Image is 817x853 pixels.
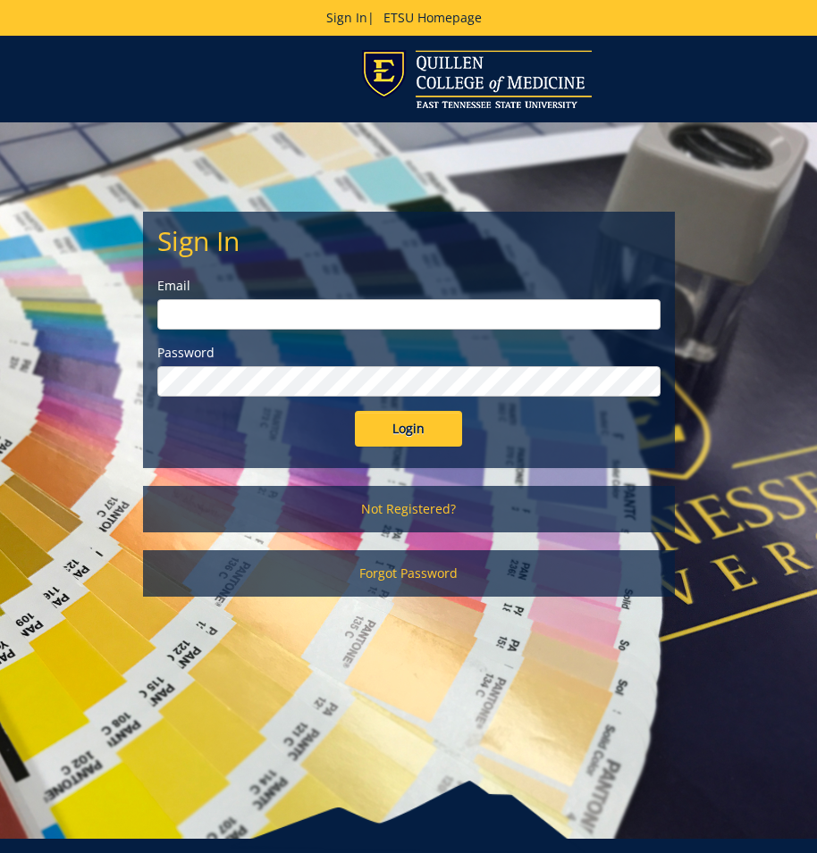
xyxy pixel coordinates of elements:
img: ETSU logo [362,50,592,108]
a: Sign In [326,9,367,26]
a: Forgot Password [143,550,675,597]
p: | [81,9,736,27]
h2: Sign In [157,226,661,255]
a: Not Registered? [143,486,675,532]
label: Password [157,344,661,362]
a: ETSU Homepage [375,9,491,26]
label: Email [157,277,661,295]
input: Login [355,411,462,447]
